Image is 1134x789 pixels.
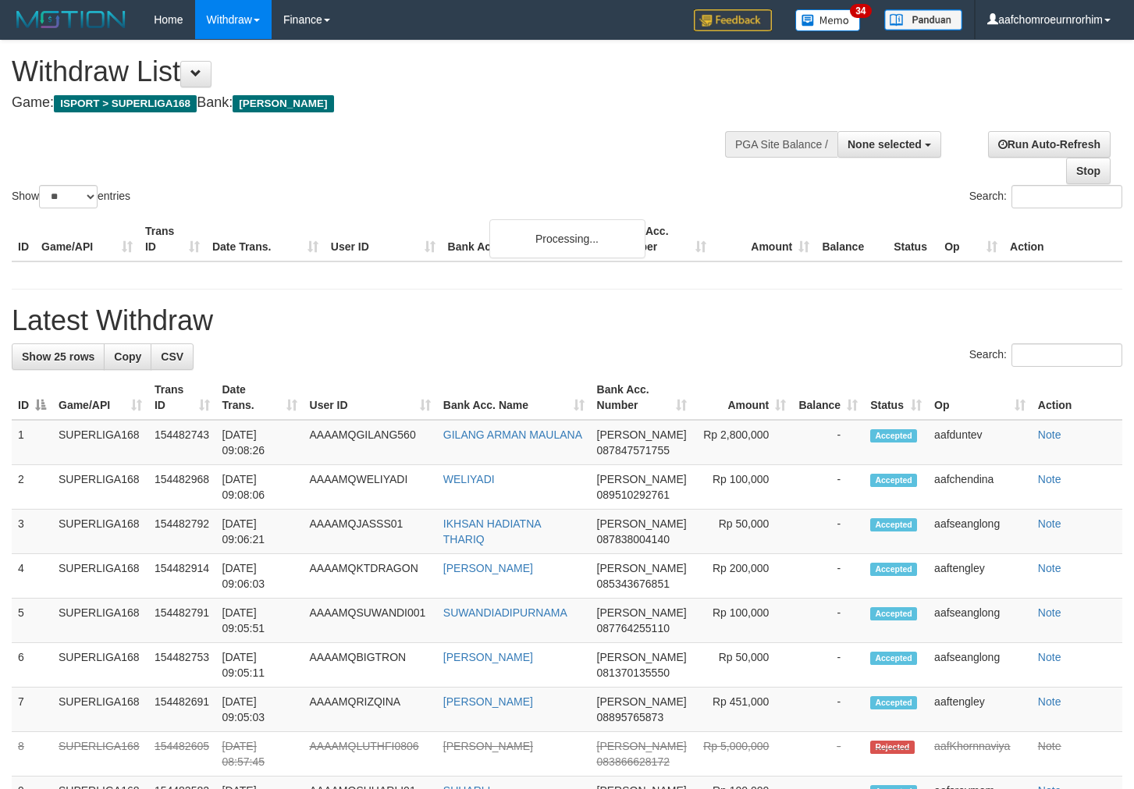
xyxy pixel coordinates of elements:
[928,375,1032,420] th: Op: activate to sort column ascending
[591,375,693,420] th: Bank Acc. Number: activate to sort column ascending
[233,95,333,112] span: [PERSON_NAME]
[304,554,437,599] td: AAAAMQKTDRAGON
[597,711,664,723] span: Copy 08895765873 to clipboard
[713,217,816,261] th: Amount
[12,688,52,732] td: 7
[938,217,1004,261] th: Op
[1038,517,1061,530] a: Note
[12,732,52,777] td: 8
[725,131,837,158] div: PGA Site Balance /
[35,217,139,261] th: Game/API
[12,599,52,643] td: 5
[887,217,938,261] th: Status
[1011,343,1122,367] input: Search:
[12,56,741,87] h1: Withdraw List
[693,599,793,643] td: Rp 100,000
[148,465,216,510] td: 154482968
[443,562,533,574] a: [PERSON_NAME]
[148,420,216,465] td: 154482743
[304,465,437,510] td: AAAAMQWELIYADI
[12,375,52,420] th: ID: activate to sort column descending
[216,732,304,777] td: [DATE] 08:57:45
[870,518,917,531] span: Accepted
[216,554,304,599] td: [DATE] 09:06:03
[969,185,1122,208] label: Search:
[988,131,1111,158] a: Run Auto-Refresh
[928,420,1032,465] td: aafduntev
[52,420,148,465] td: SUPERLIGA168
[39,185,98,208] select: Showentries
[443,606,567,619] a: SUWANDIADIPURNAMA
[795,9,861,31] img: Button%20Memo.svg
[216,599,304,643] td: [DATE] 09:05:51
[597,562,687,574] span: [PERSON_NAME]
[161,350,183,363] span: CSV
[151,343,194,370] a: CSV
[597,444,670,457] span: Copy 087847571755 to clipboard
[597,606,687,619] span: [PERSON_NAME]
[12,420,52,465] td: 1
[693,732,793,777] td: Rp 5,000,000
[792,420,864,465] td: -
[693,688,793,732] td: Rp 451,000
[969,343,1122,367] label: Search:
[597,473,687,485] span: [PERSON_NAME]
[792,465,864,510] td: -
[443,473,495,485] a: WELIYADI
[870,696,917,709] span: Accepted
[693,510,793,554] td: Rp 50,000
[792,375,864,420] th: Balance: activate to sort column ascending
[52,510,148,554] td: SUPERLIGA168
[304,375,437,420] th: User ID: activate to sort column ascending
[870,741,914,754] span: Rejected
[443,740,533,752] a: [PERSON_NAME]
[792,554,864,599] td: -
[816,217,887,261] th: Balance
[597,428,687,441] span: [PERSON_NAME]
[216,375,304,420] th: Date Trans.: activate to sort column ascending
[114,350,141,363] span: Copy
[837,131,941,158] button: None selected
[928,554,1032,599] td: aaftengley
[597,666,670,679] span: Copy 081370135550 to clipboard
[597,578,670,590] span: Copy 085343676851 to clipboard
[693,465,793,510] td: Rp 100,000
[597,622,670,634] span: Copy 087764255110 to clipboard
[216,643,304,688] td: [DATE] 09:05:11
[597,695,687,708] span: [PERSON_NAME]
[610,217,713,261] th: Bank Acc. Number
[850,4,871,18] span: 34
[52,465,148,510] td: SUPERLIGA168
[12,217,35,261] th: ID
[148,643,216,688] td: 154482753
[928,643,1032,688] td: aafseanglong
[870,652,917,665] span: Accepted
[928,732,1032,777] td: aafKhornnaviya
[52,732,148,777] td: SUPERLIGA168
[22,350,94,363] span: Show 25 rows
[12,8,130,31] img: MOTION_logo.png
[884,9,962,30] img: panduan.png
[1038,428,1061,441] a: Note
[206,217,325,261] th: Date Trans.
[12,510,52,554] td: 3
[693,375,793,420] th: Amount: activate to sort column ascending
[52,599,148,643] td: SUPERLIGA168
[12,185,130,208] label: Show entries
[694,9,772,31] img: Feedback.jpg
[597,517,687,530] span: [PERSON_NAME]
[216,420,304,465] td: [DATE] 09:08:26
[864,375,928,420] th: Status: activate to sort column ascending
[870,607,917,620] span: Accepted
[12,643,52,688] td: 6
[1038,606,1061,619] a: Note
[597,651,687,663] span: [PERSON_NAME]
[792,510,864,554] td: -
[928,599,1032,643] td: aafseanglong
[597,489,670,501] span: Copy 089510292761 to clipboard
[442,217,610,261] th: Bank Acc. Name
[1066,158,1111,184] a: Stop
[304,599,437,643] td: AAAAMQSUWANDI001
[597,755,670,768] span: Copy 083866628172 to clipboard
[1004,217,1122,261] th: Action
